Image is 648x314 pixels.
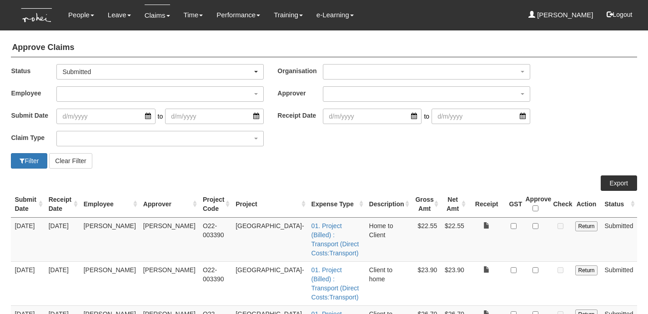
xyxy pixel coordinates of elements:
td: [PERSON_NAME] [140,261,199,305]
th: GST [505,191,522,218]
th: Submit Date : activate to sort column ascending [11,191,45,218]
td: O22-003390 [199,261,232,305]
th: Gross Amt : activate to sort column ascending [412,191,441,218]
td: Home to Client [366,217,412,261]
a: [PERSON_NAME] [528,5,593,25]
input: d/m/yyyy [432,109,530,124]
th: Receipt Date : activate to sort column ascending [45,191,80,218]
td: O22-003390 [199,217,232,261]
label: Approver [277,86,323,100]
th: Expense Type : activate to sort column ascending [308,191,366,218]
label: Status [11,64,56,77]
th: Approver : activate to sort column ascending [140,191,199,218]
th: Approve [522,191,549,218]
td: Submitted [601,217,637,261]
td: $23.90 [412,261,441,305]
label: Employee [11,86,56,100]
th: Project Code : activate to sort column ascending [199,191,232,218]
h4: Approve Claims [11,39,637,57]
div: Submitted [62,67,252,76]
td: [GEOGRAPHIC_DATA]- [232,261,307,305]
button: Logout [600,4,639,25]
a: Performance [216,5,260,25]
td: Submitted [601,261,637,305]
td: [DATE] [45,217,80,261]
label: Submit Date [11,109,56,122]
th: Action [572,191,601,218]
label: Receipt Date [277,109,323,122]
td: [DATE] [11,261,45,305]
td: Client to home [366,261,412,305]
a: Training [274,5,303,25]
a: People [68,5,94,25]
input: d/m/yyyy [165,109,264,124]
td: [DATE] [45,261,80,305]
th: Receipt [468,191,506,218]
button: Clear Filter [49,153,92,169]
input: d/m/yyyy [56,109,155,124]
label: Claim Type [11,131,56,144]
td: $22.55 [441,217,467,261]
span: to [156,109,166,124]
th: Employee : activate to sort column ascending [80,191,140,218]
td: [PERSON_NAME] [140,217,199,261]
td: [GEOGRAPHIC_DATA]- [232,217,307,261]
input: Return [575,221,597,231]
th: Project : activate to sort column ascending [232,191,307,218]
button: Submitted [56,64,264,80]
td: [DATE] [11,217,45,261]
label: Organisation [277,64,323,77]
a: Claims [145,5,170,26]
button: Filter [11,153,47,169]
a: Leave [108,5,131,25]
th: Status : activate to sort column ascending [601,191,637,218]
th: Net Amt : activate to sort column ascending [441,191,467,218]
td: [PERSON_NAME] [80,261,140,305]
a: Export [601,175,637,191]
td: $23.90 [441,261,467,305]
th: Check [549,191,572,218]
a: Time [184,5,203,25]
input: d/m/yyyy [323,109,422,124]
th: Description : activate to sort column ascending [366,191,412,218]
a: 01. Project (Billed) : Transport (Direct Costs:Transport) [311,266,359,301]
input: Return [575,265,597,275]
span: to [422,109,432,124]
td: [PERSON_NAME] [80,217,140,261]
a: e-Learning [316,5,354,25]
a: 01. Project (Billed) : Transport (Direct Costs:Transport) [311,222,359,257]
td: $22.55 [412,217,441,261]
